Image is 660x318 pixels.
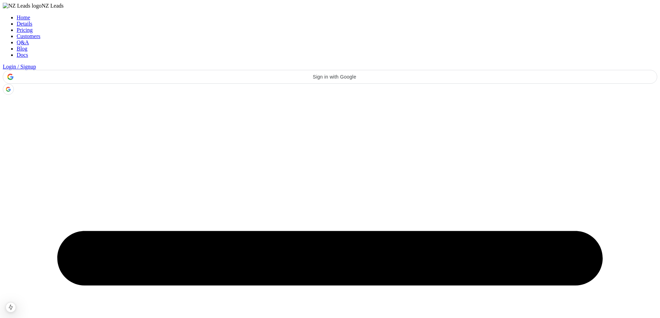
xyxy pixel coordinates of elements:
img: NZ Leads logo [3,3,42,9]
a: Blog [17,46,27,52]
span: Sign in with Google [16,74,653,80]
a: Login / Signup [3,64,36,70]
a: Customers [17,33,40,39]
span: NZ Leads [42,3,64,9]
div: Sign in with Google [3,70,657,84]
a: Docs [17,52,28,58]
a: Pricing [17,27,33,33]
a: Q&A [17,39,29,45]
a: Details [17,21,32,27]
a: Home [17,15,30,20]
